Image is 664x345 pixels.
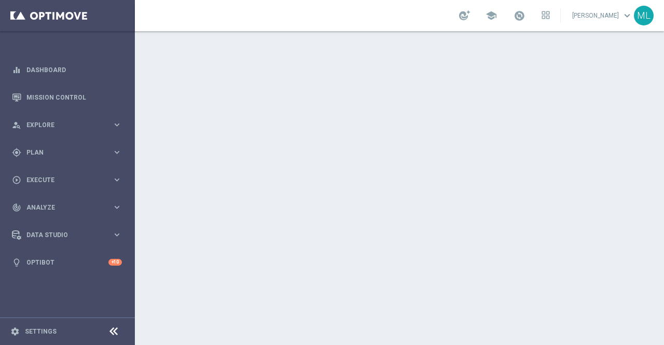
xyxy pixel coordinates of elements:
[11,231,122,239] button: Data Studio keyboard_arrow_right
[26,177,112,183] span: Execute
[12,120,21,130] i: person_search
[11,66,122,74] button: equalizer Dashboard
[12,120,112,130] div: Explore
[112,120,122,130] i: keyboard_arrow_right
[11,93,122,102] button: Mission Control
[12,249,122,276] div: Optibot
[25,328,57,335] a: Settings
[10,327,20,336] i: settings
[26,56,122,84] a: Dashboard
[26,249,108,276] a: Optibot
[26,232,112,238] span: Data Studio
[12,84,122,111] div: Mission Control
[26,204,112,211] span: Analyze
[486,10,497,21] span: school
[12,175,21,185] i: play_circle_outline
[112,147,122,157] i: keyboard_arrow_right
[108,259,122,266] div: +10
[11,121,122,129] button: person_search Explore keyboard_arrow_right
[634,6,654,25] div: ML
[571,8,634,23] a: [PERSON_NAME]keyboard_arrow_down
[12,148,112,157] div: Plan
[112,230,122,240] i: keyboard_arrow_right
[12,230,112,240] div: Data Studio
[621,10,633,21] span: keyboard_arrow_down
[11,176,122,184] button: play_circle_outline Execute keyboard_arrow_right
[12,175,112,185] div: Execute
[112,202,122,212] i: keyboard_arrow_right
[12,148,21,157] i: gps_fixed
[11,258,122,267] button: lightbulb Optibot +10
[12,203,112,212] div: Analyze
[12,203,21,212] i: track_changes
[12,258,21,267] i: lightbulb
[12,56,122,84] div: Dashboard
[11,203,122,212] button: track_changes Analyze keyboard_arrow_right
[12,65,21,75] i: equalizer
[26,149,112,156] span: Plan
[26,84,122,111] a: Mission Control
[26,122,112,128] span: Explore
[112,175,122,185] i: keyboard_arrow_right
[11,148,122,157] button: gps_fixed Plan keyboard_arrow_right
